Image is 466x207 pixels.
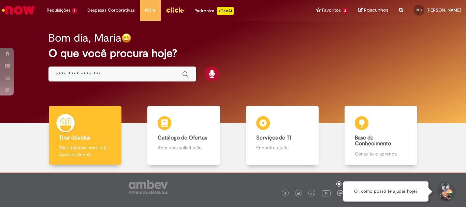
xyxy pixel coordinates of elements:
img: logo_footer_youtube.png [322,189,331,197]
h2: O que você procura hoje? [48,47,418,59]
span: MS [417,8,422,12]
p: Encontre ajuda [256,144,308,151]
img: logo_footer_twitter.png [297,192,300,195]
p: Tirar dúvidas com Lupi Assist e Gen Ai [59,144,111,158]
div: Padroniza [194,7,234,15]
h2: Bom dia, Maria [48,32,121,44]
span: Requisições [47,7,71,14]
a: Catálogo de Ofertas Abra uma solicitação [134,106,233,165]
b: Base de Conhecimento [355,134,391,147]
a: Base de Conhecimento Consulte e aprenda [332,106,430,165]
span: Favoritos [322,7,341,14]
button: Iniciar Conversa de Suporte [435,181,456,202]
a: Tirar dúvidas Tirar dúvidas com Lupi Assist e Gen Ai [36,106,134,165]
span: More [145,7,156,14]
img: logo_footer_facebook.png [283,192,287,195]
img: happy-face.png [121,33,131,43]
p: +GenAi [217,7,234,15]
div: Oi, como posso te ajudar hoje? [343,181,428,202]
span: [PERSON_NAME] [426,7,461,13]
p: Abra uma solicitação [158,144,209,151]
a: Serviços de TI Encontre ajuda [233,106,332,165]
b: Tirar dúvidas [59,134,90,141]
a: Rascunhos [358,7,389,14]
img: ServiceNow [1,3,36,17]
b: Catálogo de Ofertas [158,134,207,141]
img: logo_footer_linkedin.png [310,192,314,196]
span: 2 [342,8,348,14]
span: 1 [72,8,77,14]
img: click_logo_yellow_360x200.png [166,5,184,15]
img: logo_footer_workplace.png [337,190,343,196]
span: Despesas Corporativas [87,7,135,14]
span: Rascunhos [364,7,389,13]
img: logo_footer_ambev_rotulo_gray.png [129,180,168,194]
b: Serviços de TI [256,134,291,141]
p: Consulte e aprenda [355,150,407,157]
